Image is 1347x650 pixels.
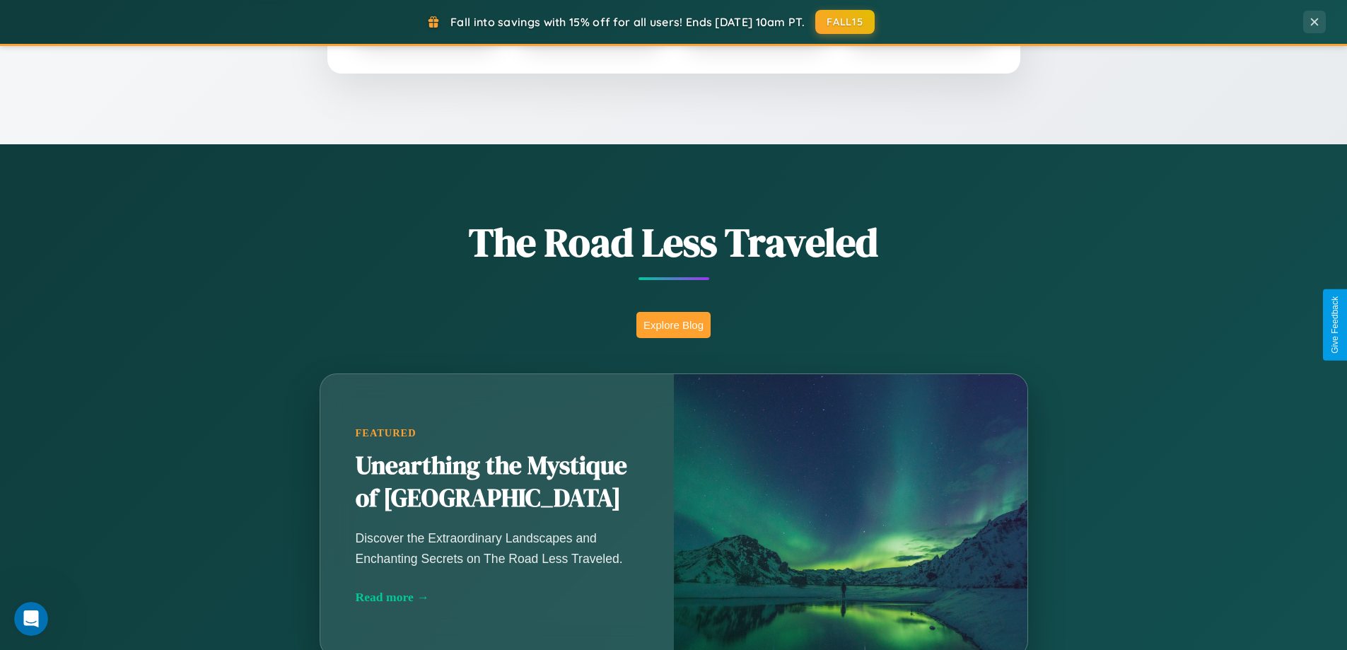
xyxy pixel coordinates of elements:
h2: Unearthing the Mystique of [GEOGRAPHIC_DATA] [356,450,638,515]
button: FALL15 [815,10,875,34]
span: Fall into savings with 15% off for all users! Ends [DATE] 10am PT. [450,15,805,29]
div: Featured [356,427,638,439]
p: Discover the Extraordinary Landscapes and Enchanting Secrets on The Road Less Traveled. [356,528,638,568]
div: Read more → [356,590,638,605]
h1: The Road Less Traveled [250,215,1098,269]
iframe: Intercom live chat [14,602,48,636]
button: Explore Blog [636,312,711,338]
div: Give Feedback [1330,296,1340,354]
